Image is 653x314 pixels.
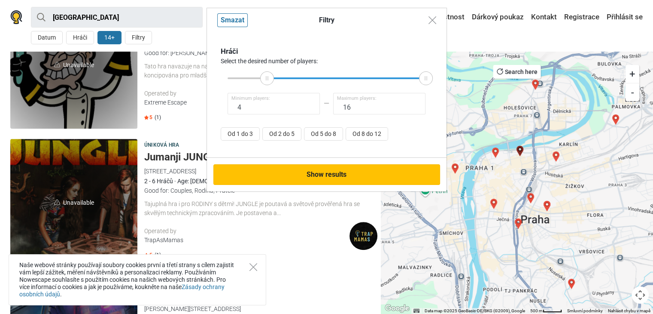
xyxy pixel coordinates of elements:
[337,95,377,102] span: Maximum players:
[228,93,320,114] input: 1
[221,57,433,66] div: Select the desired number of players:
[221,127,260,141] button: Od 1 do 3
[214,15,440,25] div: Filtry
[19,283,225,298] a: Zásady ochrany osobních údajů
[262,127,301,141] button: Od 2 do 5
[428,16,436,24] img: Close modal
[213,164,440,185] button: Show results
[217,13,248,27] button: Smazat
[333,93,426,114] input: 16
[304,127,343,141] button: Od 5 do 8
[249,263,257,271] button: Close
[424,12,440,28] button: Close modal
[346,127,388,141] button: Od 8 do 12
[221,46,433,57] div: Hráči
[231,95,270,102] span: Minimum players:
[9,254,266,305] div: Naše webové stránky používají soubory cookies první a třetí strany s cílem zajistit vám lepší záž...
